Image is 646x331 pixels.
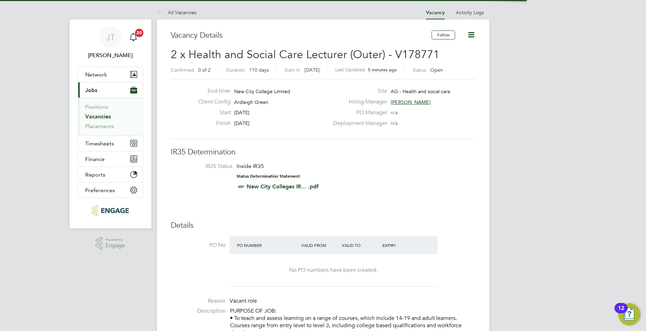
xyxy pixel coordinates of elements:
[106,237,125,243] span: Powered by
[85,87,97,93] span: Jobs
[106,33,115,42] span: JT
[391,109,398,116] span: n/a
[234,109,249,116] span: [DATE]
[226,67,245,73] label: Duration
[391,88,450,95] span: AG - Health and social care
[171,297,225,305] label: Reason
[329,98,387,106] label: Hiring Manager
[304,67,320,73] span: [DATE]
[171,221,476,231] h3: Details
[171,67,194,73] label: Confirmed
[85,171,105,178] span: Reports
[171,242,225,249] label: PO No
[432,30,455,39] button: Follow
[430,67,443,73] span: Open
[85,156,105,162] span: Finance
[85,140,114,147] span: Timesheets
[171,307,225,315] label: Description
[85,187,115,194] span: Preferences
[284,67,300,73] label: Start In
[171,30,432,41] h3: Vacancy Details
[618,308,624,317] div: 12
[237,174,300,179] strong: Status Determination Statement
[329,88,387,95] label: Site
[234,88,290,95] span: New City College Limited
[237,267,431,274] div: No PO numbers have been created.
[78,82,143,98] button: Jobs
[391,120,398,126] span: n/a
[193,120,231,127] label: Finish
[456,9,484,16] a: Activity Logs
[193,98,231,106] label: Client Config
[426,10,445,16] a: Vacancy
[78,51,143,60] span: Joe Turner
[178,163,232,170] label: IR35 Status
[237,163,264,169] span: Inside IR35
[247,183,319,190] a: New City Colleges IR... .pdf
[381,239,421,251] div: Expiry
[230,297,257,304] span: Vacant role
[70,19,151,229] nav: Main navigation
[78,136,143,151] button: Timesheets
[157,9,196,16] a: All Vacancies
[78,26,143,60] a: JT[PERSON_NAME]
[78,67,143,82] button: Network
[78,98,143,135] div: Jobs
[300,239,340,251] div: Valid From
[78,151,143,167] button: Finance
[92,205,129,216] img: huntereducation-logo-retina.png
[249,67,269,73] span: 110 days
[329,109,387,116] label: PO Manager
[193,88,231,95] label: End Hirer
[78,205,143,216] a: Go to home page
[198,67,211,73] span: 0 of 2
[234,99,268,105] span: Ardleigh Green
[126,26,140,48] a: 20
[193,109,231,116] label: Start
[96,237,125,250] a: Powered byEngage
[368,67,397,73] span: 5 minutes ago
[85,123,114,129] a: Placements
[85,104,108,110] a: Positions
[413,67,426,73] label: Status
[391,99,431,105] span: [PERSON_NAME]
[618,303,640,325] button: Open Resource Center, 12 new notifications
[78,182,143,198] button: Preferences
[171,147,476,157] h3: IR35 Determination
[78,167,143,182] button: Reports
[85,71,107,78] span: Network
[235,239,300,251] div: PO Number
[234,120,249,126] span: [DATE]
[106,243,125,249] span: Engage
[85,113,111,120] a: Vacancies
[135,29,143,37] span: 20
[335,66,365,73] label: Last Updated
[329,120,387,127] label: Deployment Manager
[340,239,381,251] div: Valid To
[171,48,440,61] span: 2 x Health and Social Care Lecturer (Outer) - V178771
